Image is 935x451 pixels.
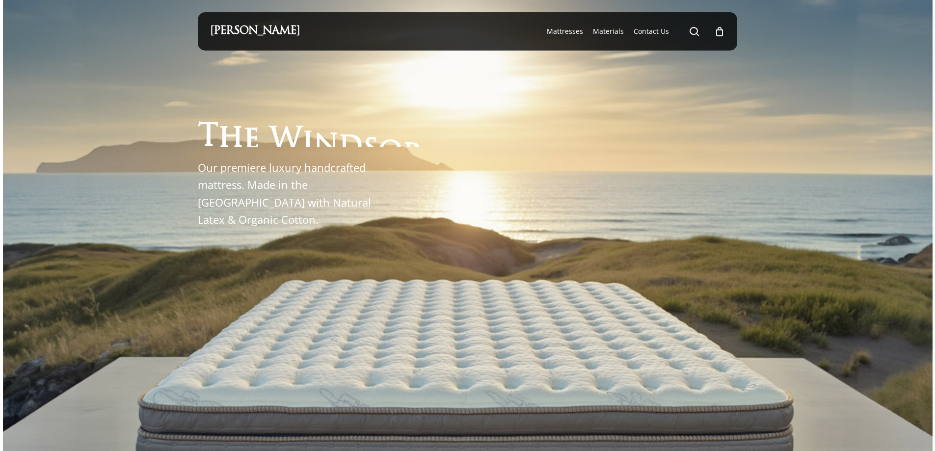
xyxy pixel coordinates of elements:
a: Contact Us [634,27,669,36]
h1: The Windsor [198,117,423,147]
span: n [314,130,339,160]
span: d [339,132,363,162]
nav: Main Menu [542,12,725,51]
span: e [243,125,260,155]
span: T [198,123,218,153]
span: s [363,134,378,164]
span: h [218,124,243,154]
span: W [269,127,302,157]
span: r [402,140,423,170]
p: Our premiere luxury handcrafted mattress. Made in the [GEOGRAPHIC_DATA] with Natural Latex & Orga... [198,159,382,228]
a: Materials [593,27,624,36]
a: [PERSON_NAME] [210,26,300,37]
span: i [302,128,314,158]
span: o [378,137,402,167]
a: Mattresses [547,27,583,36]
